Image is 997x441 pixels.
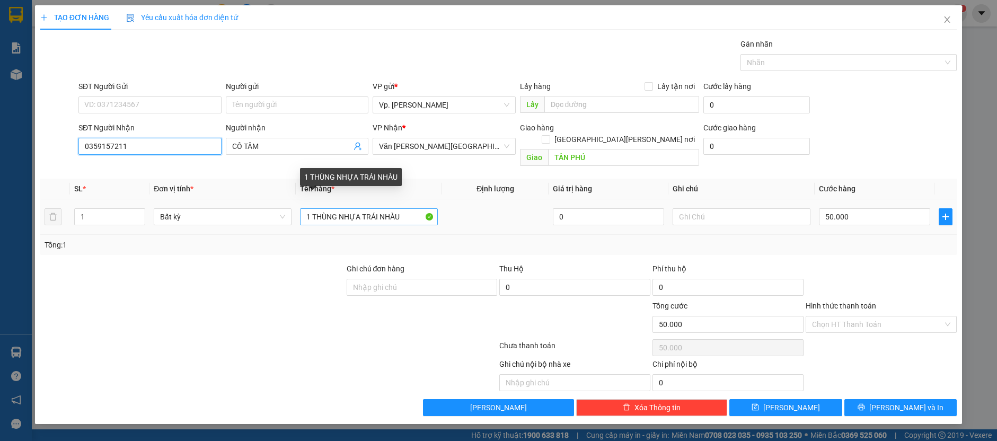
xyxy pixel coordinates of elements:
[40,14,48,21] span: plus
[939,213,952,221] span: plus
[520,96,544,113] span: Lấy
[379,97,509,113] span: Vp. Phan Rang
[520,82,551,91] span: Lấy hàng
[423,399,574,416] button: [PERSON_NAME]
[553,184,592,193] span: Giá trị hàng
[347,264,405,273] label: Ghi chú đơn hàng
[154,184,193,193] span: Đơn vị tính
[668,179,815,199] th: Ghi chú
[300,208,438,225] input: VD: Bàn, Ghế
[499,264,524,273] span: Thu Hộ
[703,82,751,91] label: Cước lấy hàng
[13,68,58,118] b: An Anh Limousine
[869,402,943,413] span: [PERSON_NAME] và In
[703,124,756,132] label: Cước giao hàng
[703,96,809,113] input: Cước lấy hàng
[576,399,727,416] button: deleteXóa Thông tin
[68,15,102,102] b: Biên nhận gởi hàng hóa
[550,134,699,145] span: [GEOGRAPHIC_DATA][PERSON_NAME] nơi
[544,96,700,113] input: Dọc đường
[548,149,700,166] input: Dọc đường
[499,374,650,391] input: Nhập ghi chú
[623,403,630,412] span: delete
[740,40,773,48] label: Gán nhãn
[806,302,876,310] label: Hình thức thanh toán
[126,13,238,22] span: Yêu cầu xuất hóa đơn điện tử
[226,122,369,134] div: Người nhận
[470,402,527,413] span: [PERSON_NAME]
[126,14,135,22] img: icon
[844,399,957,416] button: printer[PERSON_NAME] và In
[943,15,951,24] span: close
[498,340,651,358] div: Chưa thanh toán
[74,184,83,193] span: SL
[226,81,369,92] div: Người gửi
[703,138,809,155] input: Cước giao hàng
[45,239,385,251] div: Tổng: 1
[45,208,61,225] button: delete
[78,122,222,134] div: SĐT Người Nhận
[477,184,514,193] span: Định lượng
[652,358,804,374] div: Chi phí nội bộ
[354,142,362,151] span: user-add
[520,149,548,166] span: Giao
[763,402,820,413] span: [PERSON_NAME]
[379,138,509,154] span: Văn phòng Tân Phú
[819,184,855,193] span: Cước hàng
[752,403,759,412] span: save
[347,279,498,296] input: Ghi chú đơn hàng
[520,124,554,132] span: Giao hàng
[673,208,810,225] input: Ghi Chú
[40,13,109,22] span: TẠO ĐƠN HÀNG
[858,403,865,412] span: printer
[553,208,664,225] input: 0
[653,81,699,92] span: Lấy tận nơi
[499,358,650,374] div: Ghi chú nội bộ nhà xe
[160,209,285,225] span: Bất kỳ
[373,124,402,132] span: VP Nhận
[300,168,402,186] div: 1 THÙNG NHỰA TRÁI NHÀU
[634,402,681,413] span: Xóa Thông tin
[652,302,687,310] span: Tổng cước
[373,81,516,92] div: VP gửi
[939,208,952,225] button: plus
[932,5,962,35] button: Close
[729,399,842,416] button: save[PERSON_NAME]
[78,81,222,92] div: SĐT Người Gửi
[652,263,804,279] div: Phí thu hộ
